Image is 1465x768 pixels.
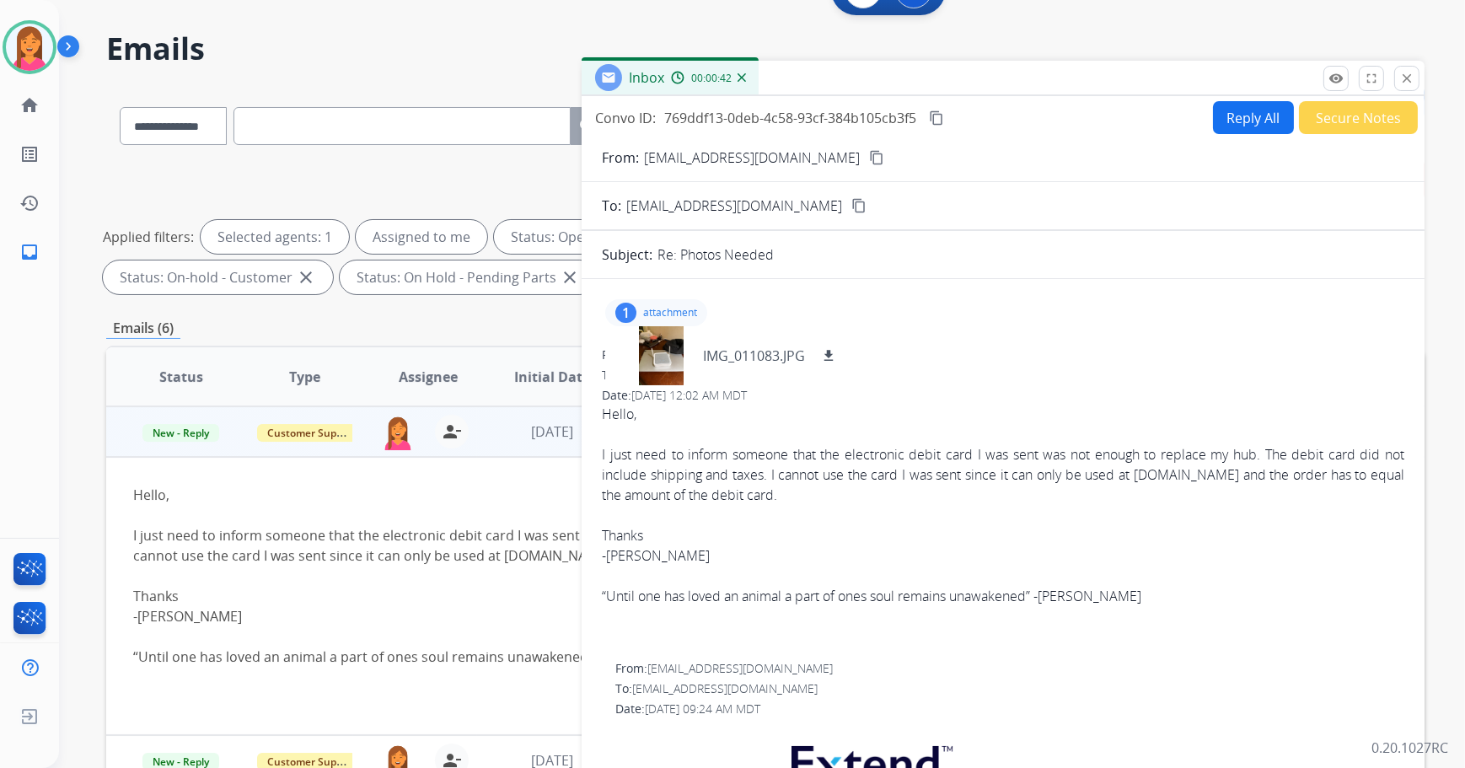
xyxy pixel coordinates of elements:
[631,387,747,403] span: [DATE] 12:02 AM MDT
[1371,738,1448,758] p: 0.20.1027RC
[133,606,1151,667] div: -[PERSON_NAME]
[19,95,40,115] mat-icon: home
[133,485,1151,505] div: Hello,
[602,525,1404,545] div: Thanks
[629,68,664,87] span: Inbox
[602,346,1404,363] div: From:
[531,422,573,441] span: [DATE]
[602,545,1404,606] div: -[PERSON_NAME]
[289,367,320,387] span: Type
[929,110,944,126] mat-icon: content_copy
[159,367,203,387] span: Status
[602,244,652,265] p: Subject:
[1328,71,1344,86] mat-icon: remove_red_eye
[442,422,462,442] mat-icon: person_remove
[19,193,40,213] mat-icon: history
[19,242,40,262] mat-icon: inbox
[142,424,219,442] span: New - Reply
[645,701,760,717] span: [DATE] 09:24 AM MDT
[106,318,180,339] p: Emails (6)
[1399,71,1414,86] mat-icon: close
[1213,101,1294,134] button: Reply All
[399,367,458,387] span: Assignee
[615,303,636,323] div: 1
[381,415,415,450] img: agent-avatar
[133,525,1151,566] div: I just need to inform someone that the electronic debit card I was sent was not enough to replace...
[6,24,53,71] img: avatar
[340,260,597,294] div: Status: On Hold - Pending Parts
[821,348,836,363] mat-icon: download
[494,220,659,254] div: Status: Open - All
[514,367,590,387] span: Initial Date
[133,586,1151,606] div: Thanks
[643,306,697,320] p: attachment
[133,647,1151,667] div: “Until one has loved an animal a part of ones soul remains unawakened” -[PERSON_NAME]
[615,701,1404,717] div: Date:
[602,387,1404,404] div: Date:
[647,660,833,676] span: [EMAIL_ADDRESS][DOMAIN_NAME]
[602,586,1404,606] div: “Until one has loved an animal a part of ones soul remains unawakened” -[PERSON_NAME]
[602,444,1404,505] div: I just need to inform someone that the electronic debit card I was sent was not enough to replace...
[106,32,1425,66] h2: Emails
[644,148,860,168] p: [EMAIL_ADDRESS][DOMAIN_NAME]
[703,346,805,366] p: IMG_011083.JPG
[257,424,367,442] span: Customer Support
[577,116,598,137] mat-icon: search
[615,660,1404,677] div: From:
[103,260,333,294] div: Status: On-hold - Customer
[602,404,1404,424] div: Hello,
[296,267,316,287] mat-icon: close
[869,150,884,165] mat-icon: content_copy
[851,198,867,213] mat-icon: content_copy
[560,267,580,287] mat-icon: close
[356,220,487,254] div: Assigned to me
[1299,101,1418,134] button: Secure Notes
[19,144,40,164] mat-icon: list_alt
[626,196,842,216] span: [EMAIL_ADDRESS][DOMAIN_NAME]
[615,680,1404,697] div: To:
[664,109,916,127] span: 769ddf13-0deb-4c58-93cf-384b105cb3f5
[103,227,194,247] p: Applied filters:
[602,196,621,216] p: To:
[657,244,774,265] p: Re: Photos Needed
[602,148,639,168] p: From:
[632,680,818,696] span: [EMAIL_ADDRESS][DOMAIN_NAME]
[201,220,349,254] div: Selected agents: 1
[691,72,732,85] span: 00:00:42
[1364,71,1379,86] mat-icon: fullscreen
[595,108,656,128] p: Convo ID:
[602,367,1404,384] div: To:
